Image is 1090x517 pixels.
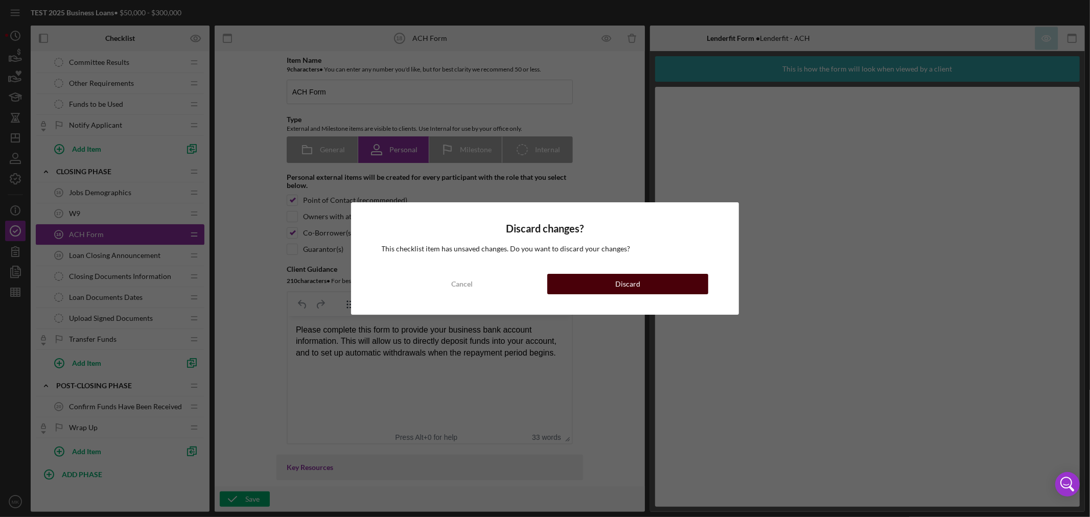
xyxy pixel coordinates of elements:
[1055,472,1080,497] div: Open Intercom Messenger
[451,274,473,294] div: Cancel
[382,245,709,253] div: This checklist item has unsaved changes. Do you want to discard your changes?
[382,274,543,294] button: Cancel
[382,223,709,234] h4: Discard changes?
[615,274,640,294] div: Discard
[8,8,276,42] div: Please complete this form to provide your business bank account information. This will allow us t...
[547,274,708,294] button: Discard
[8,8,276,42] body: Rich Text Area. Press ALT-0 for help.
